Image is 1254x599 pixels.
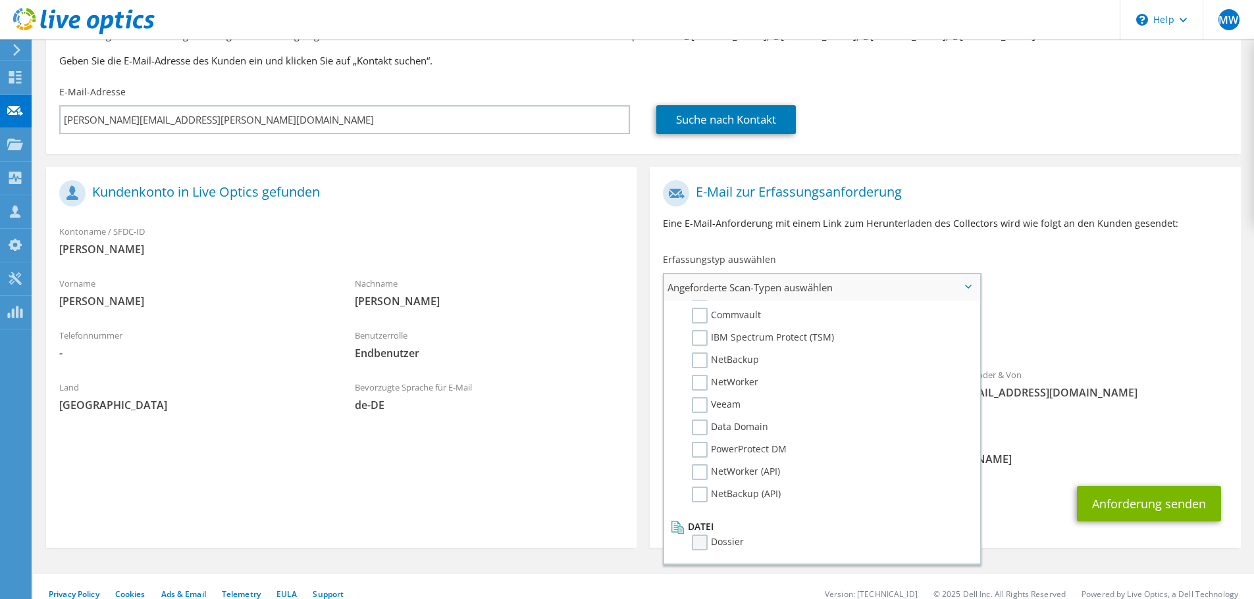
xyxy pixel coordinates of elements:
[1136,14,1148,26] svg: \n
[59,242,623,256] span: [PERSON_NAME]
[692,442,787,458] label: PowerProtect DM
[59,346,328,360] span: -
[355,294,624,308] span: [PERSON_NAME]
[656,105,796,134] a: Suche nach Kontakt
[692,464,780,480] label: NetWorker (API)
[664,274,980,300] span: Angeforderte Scan-Typen auswählen
[692,397,741,413] label: Veeam
[59,180,617,206] h1: Kundenkonto in Live Optics gefunden
[1218,9,1240,30] span: MW
[342,322,637,367] div: Benutzerrolle
[650,427,1240,473] div: CC & Antworten an
[663,253,776,266] label: Erfassungstyp auswählen
[342,270,637,315] div: Nachname
[650,361,945,421] div: An
[692,535,744,550] label: Dossier
[650,306,1240,354] div: Angeforderte Erfassungen
[663,216,1227,231] p: Eine E-Mail-Anforderung mit einem Link zum Herunterladen des Collectors wird wie folgt an den Kun...
[46,270,342,315] div: Vorname
[667,519,973,535] li: Datei
[692,330,834,346] label: IBM Spectrum Protect (TSM)
[1077,486,1221,521] button: Anforderung senden
[958,385,1228,400] span: [EMAIL_ADDRESS][DOMAIN_NAME]
[59,85,126,99] label: E-Mail-Adresse
[663,180,1220,206] h1: E-Mail zur Erfassungsanforderung
[59,294,328,308] span: [PERSON_NAME]
[692,419,768,435] label: Data Domain
[59,53,1228,68] h3: Geben Sie die E-Mail-Adresse des Kunden ein und klicken Sie auf „Kontakt suchen“.
[692,352,759,368] label: NetBackup
[46,218,637,263] div: Kontoname / SFDC-ID
[355,346,624,360] span: Endbenutzer
[692,375,758,391] label: NetWorker
[46,322,342,367] div: Telefonnummer
[342,373,637,419] div: Bevorzugte Sprache für E-Mail
[59,398,328,412] span: [GEOGRAPHIC_DATA]
[692,487,781,502] label: NetBackup (API)
[692,308,761,323] label: Commvault
[46,373,342,419] div: Land
[945,361,1241,406] div: Absender & Von
[355,398,624,412] span: de-DE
